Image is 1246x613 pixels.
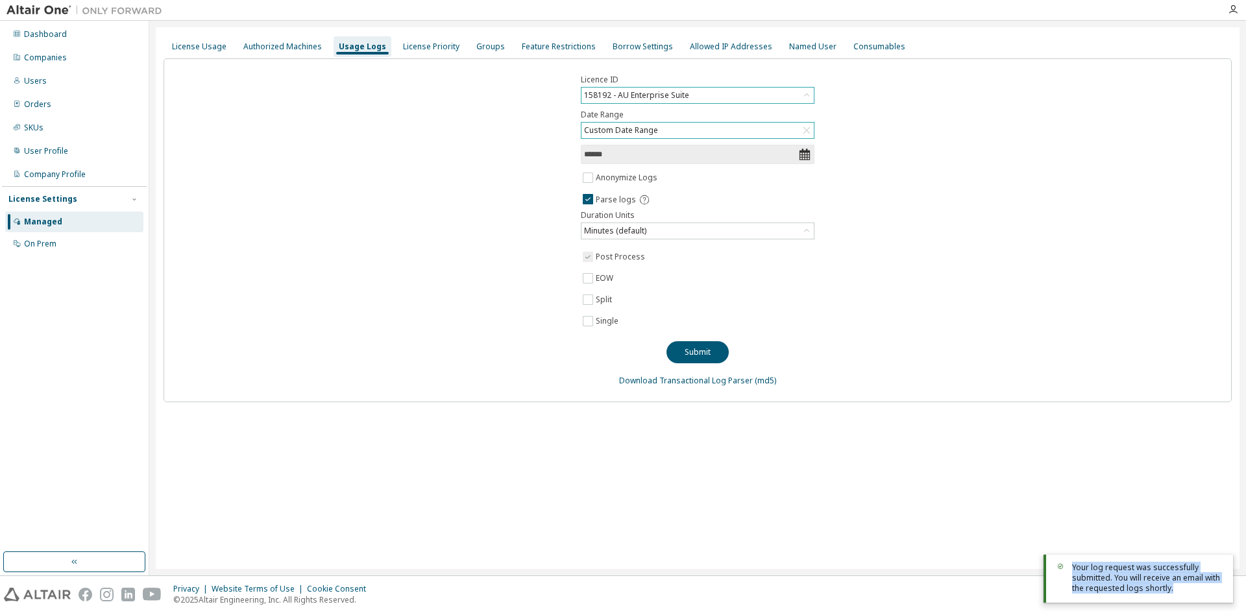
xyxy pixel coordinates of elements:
label: Split [596,292,615,307]
div: License Settings [8,194,77,204]
img: facebook.svg [79,588,92,601]
a: Download Transactional Log Parser [619,375,753,386]
img: linkedin.svg [121,588,135,601]
div: Borrow Settings [613,42,673,52]
div: Cookie Consent [307,584,374,594]
label: Anonymize Logs [596,170,660,186]
div: Minutes (default) [582,224,648,238]
div: License Priority [403,42,459,52]
div: Groups [476,42,505,52]
div: License Usage [172,42,226,52]
a: (md5) [755,375,776,386]
span: Parse logs [596,195,636,205]
div: Company Profile [24,169,86,180]
div: Allowed IP Addresses [690,42,772,52]
div: Custom Date Range [581,123,814,138]
div: On Prem [24,239,56,249]
div: Orders [24,99,51,110]
div: Companies [24,53,67,63]
div: SKUs [24,123,43,133]
label: Date Range [581,110,814,120]
div: Privacy [173,584,212,594]
img: Altair One [6,4,169,17]
label: Post Process [596,249,648,265]
label: Single [596,313,621,329]
p: © 2025 Altair Engineering, Inc. All Rights Reserved. [173,594,374,605]
img: youtube.svg [143,588,162,601]
button: Submit [666,341,729,363]
div: Usage Logs [339,42,386,52]
label: Licence ID [581,75,814,85]
div: 158192 - AU Enterprise Suite [581,88,814,103]
img: instagram.svg [100,588,114,601]
div: User Profile [24,146,68,156]
label: Duration Units [581,210,814,221]
div: Named User [789,42,837,52]
div: Custom Date Range [582,123,660,138]
div: Consumables [853,42,905,52]
div: Feature Restrictions [522,42,596,52]
div: Minutes (default) [581,223,814,239]
div: Managed [24,217,62,227]
div: Authorized Machines [243,42,322,52]
div: Website Terms of Use [212,584,307,594]
div: Your log request was successfully submitted. You will receive an email with the requested logs sh... [1072,562,1223,594]
div: Users [24,76,47,86]
img: altair_logo.svg [4,588,71,601]
div: Dashboard [24,29,67,40]
div: 158192 - AU Enterprise Suite [582,88,691,102]
label: EOW [596,270,616,286]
